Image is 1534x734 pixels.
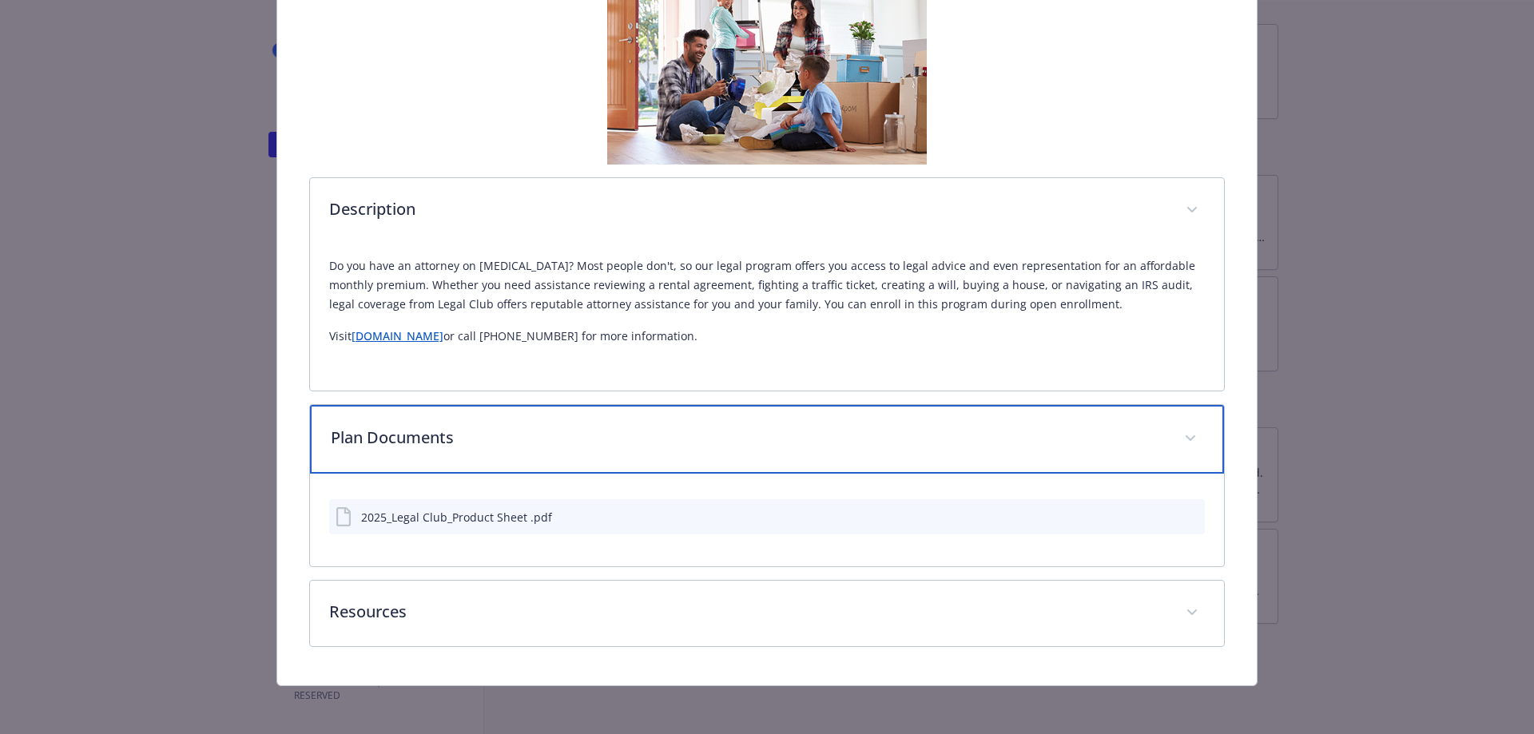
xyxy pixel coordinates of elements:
button: preview file [1184,509,1198,526]
p: Do you have an attorney on [MEDICAL_DATA]? Most people don't, so our legal program offers you acc... [329,256,1206,314]
div: Description [310,178,1225,244]
div: Resources [310,581,1225,646]
p: Resources [329,600,1167,624]
p: Visit or call [PHONE_NUMBER] for more information. [329,327,1206,346]
p: Plan Documents [331,426,1166,450]
div: Description [310,244,1225,391]
div: Plan Documents [310,474,1225,566]
div: Plan Documents [310,405,1225,474]
p: Description [329,197,1167,221]
a: [DOMAIN_NAME] [352,328,443,343]
div: 2025_Legal Club_Product Sheet .pdf [361,509,552,526]
button: download file [1158,509,1171,526]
